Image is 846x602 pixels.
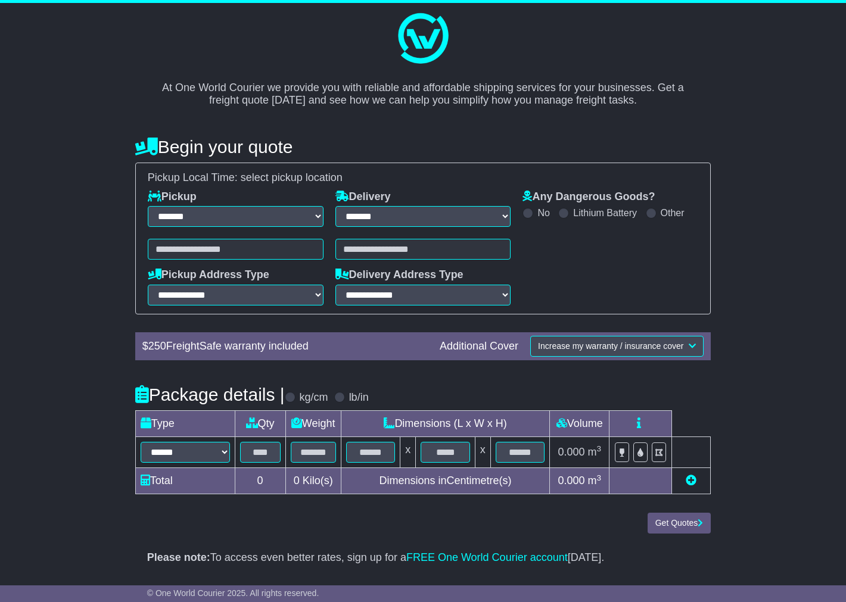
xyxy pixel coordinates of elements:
[136,340,434,353] div: $ FreightSafe warranty included
[406,551,568,563] a: FREE One World Courier account
[393,9,453,68] img: One World Courier Logo - great freight rates
[400,437,416,468] td: x
[588,475,602,486] span: m
[285,411,341,437] td: Weight
[597,473,602,482] sup: 3
[135,411,235,437] td: Type
[434,340,524,353] div: Additional Cover
[550,411,609,437] td: Volume
[147,588,319,598] span: © One World Courier 2025. All rights reserved.
[349,391,369,404] label: lb/in
[135,385,285,404] h4: Package details |
[648,513,711,534] button: Get Quotes
[142,171,705,185] div: Pickup Local Time:
[538,341,683,351] span: Increase my warranty / insurance cover
[285,468,341,494] td: Kilo(s)
[537,207,549,219] label: No
[475,437,490,468] td: x
[241,171,343,183] span: select pickup location
[573,207,637,219] label: Lithium Battery
[530,336,704,357] button: Increase my warranty / insurance cover
[235,411,285,437] td: Qty
[686,475,696,486] a: Add new item
[147,551,699,564] p: To access even better rates, sign up for a [DATE].
[300,391,328,404] label: kg/cm
[522,191,655,204] label: Any Dangerous Goods?
[588,446,602,458] span: m
[558,475,585,486] span: 0.000
[135,137,711,157] h4: Begin your quote
[335,269,464,282] label: Delivery Address Type
[135,468,235,494] td: Total
[597,444,602,453] sup: 3
[558,446,585,458] span: 0.000
[294,475,300,486] span: 0
[235,468,285,494] td: 0
[341,411,549,437] td: Dimensions (L x W x H)
[147,68,699,107] p: At One World Courier we provide you with reliable and affordable shipping services for your busin...
[335,191,391,204] label: Delivery
[148,191,197,204] label: Pickup
[147,551,210,563] strong: Please note:
[341,468,549,494] td: Dimensions in Centimetre(s)
[661,207,685,219] label: Other
[148,340,166,352] span: 250
[148,269,269,282] label: Pickup Address Type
